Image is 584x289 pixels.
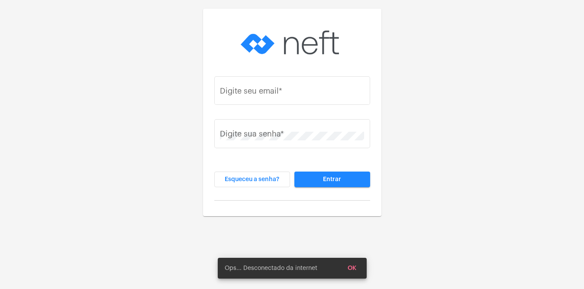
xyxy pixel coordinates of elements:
span: Ops... Desconectado da internet [225,264,317,273]
span: Esqueceu a senha? [225,176,279,182]
button: Esqueceu a senha? [214,172,290,187]
input: Digite seu email [220,88,364,97]
span: OK [348,265,356,271]
button: Entrar [294,172,370,187]
span: Entrar [323,176,341,182]
img: logo-neft-novo-2.png [238,16,346,70]
button: OK [341,260,363,276]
